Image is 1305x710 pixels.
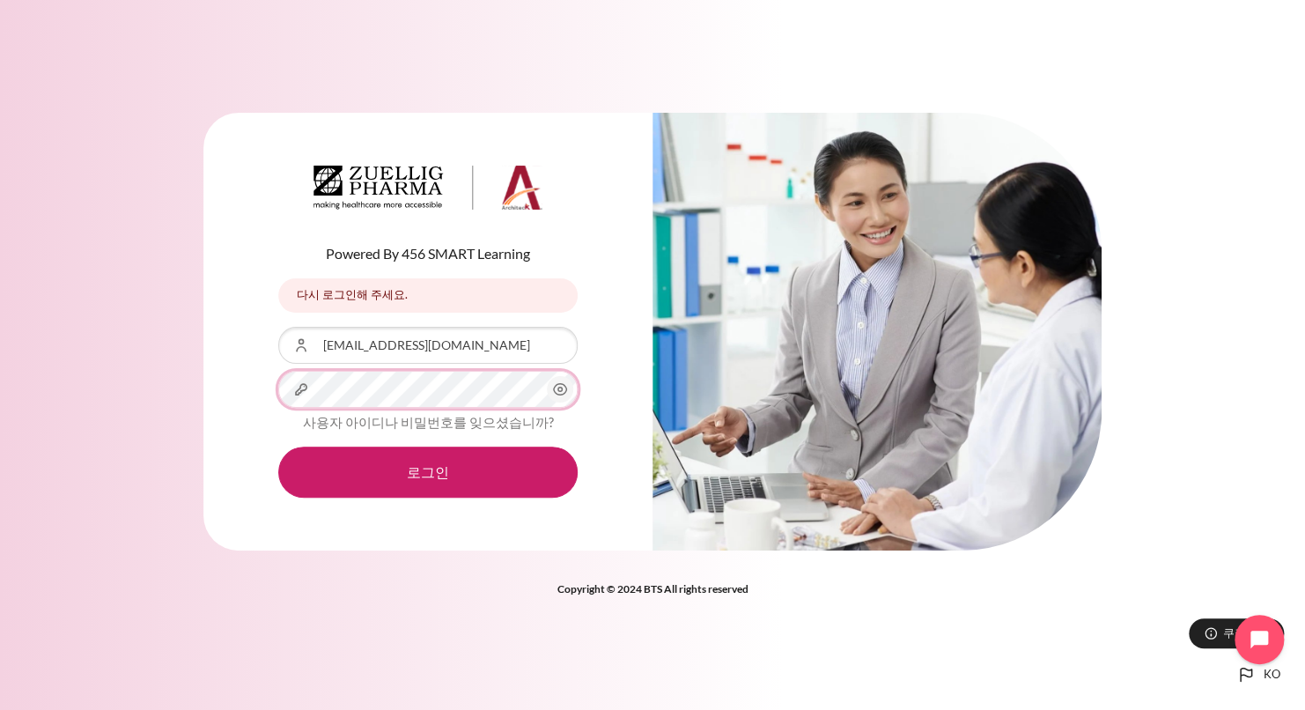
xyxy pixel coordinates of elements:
[313,166,542,217] a: Architeck
[278,278,578,313] div: 다시 로그인해 주세요.
[303,414,554,430] a: 사용자 아이디나 비밀번호를 잊으셨습니까?
[313,166,542,210] img: Architeck
[278,243,578,264] p: Powered By 456 SMART Learning
[278,447,578,498] button: 로그인
[1223,625,1271,641] span: 쿠키 공지
[1264,666,1280,684] span: ko
[557,582,748,595] strong: Copyright © 2024 BTS All rights reserved
[1228,657,1287,692] button: Languages
[1189,618,1284,648] button: 쿠키 공지
[278,327,578,364] input: 사용자 아이디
